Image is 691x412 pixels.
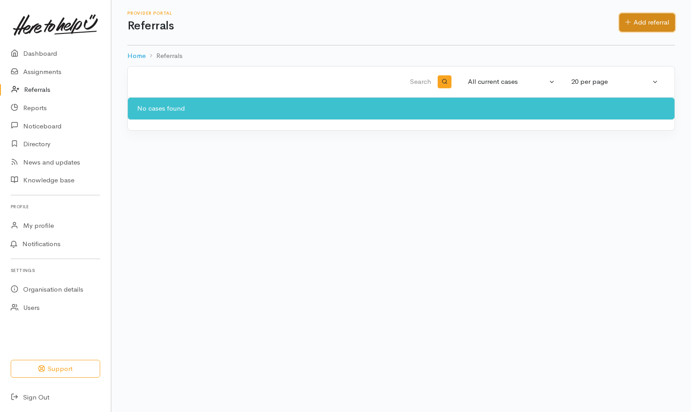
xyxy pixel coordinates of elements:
div: No cases found [128,98,675,119]
h6: Provider Portal [127,11,619,16]
h1: Referrals [127,20,619,33]
input: Search [138,71,433,93]
li: Referrals [146,51,183,61]
button: All current cases [463,73,561,91]
div: All current cases [468,77,547,87]
nav: breadcrumb [127,45,675,66]
a: Add referral [619,13,675,32]
h6: Profile [11,201,100,213]
div: 20 per page [571,77,650,87]
a: Home [127,51,146,61]
button: 20 per page [566,73,664,91]
h6: Settings [11,264,100,276]
button: Support [11,360,100,378]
